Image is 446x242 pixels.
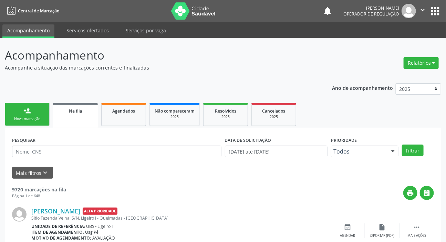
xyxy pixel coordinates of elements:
[208,114,243,119] div: 2025
[423,189,431,197] i: 
[62,24,114,36] a: Serviços ofertados
[257,114,291,119] div: 2025
[12,193,66,199] div: Página 1 de 648
[225,146,328,157] input: Selecione um intervalo
[42,169,49,177] i: keyboard_arrow_down
[402,145,424,156] button: Filtrar
[340,233,355,238] div: Agendar
[323,6,332,16] button: notifications
[23,107,31,115] div: person_add
[86,223,113,229] span: UBSF Ligeiro I
[12,167,53,179] button: Mais filtroskeyboard_arrow_down
[419,6,426,14] i: 
[402,4,416,18] img: img
[18,8,59,14] span: Central de Marcação
[31,207,80,215] a: [PERSON_NAME]
[333,148,384,155] span: Todos
[378,223,386,231] i: insert_drive_file
[215,108,236,114] span: Resolvidos
[121,24,171,36] a: Serviços por vaga
[262,108,286,114] span: Cancelados
[12,186,66,193] strong: 9720 marcações na fila
[331,135,357,146] label: Prioridade
[407,189,414,197] i: print
[93,235,115,241] span: AVALIAÇÃO
[12,146,221,157] input: Nome, CNS
[343,11,399,17] span: Operador de regulação
[429,5,441,17] button: apps
[407,233,426,238] div: Mais ações
[155,108,195,114] span: Não compareceram
[31,229,84,235] b: Item de agendamento:
[10,116,44,122] div: Nova marcação
[413,223,421,231] i: 
[5,5,59,17] a: Central de Marcação
[83,208,117,215] span: Alta Prioridade
[155,114,195,119] div: 2025
[112,108,135,114] span: Agendados
[31,223,85,229] b: Unidade de referência:
[344,223,352,231] i: event_available
[343,5,399,11] div: [PERSON_NAME]
[5,64,310,71] p: Acompanhe a situação das marcações correntes e finalizadas
[5,47,310,64] p: Acompanhamento
[31,215,331,221] div: Sitio Fazenda Velha, S/N, Ligeiro I - Queimadas - [GEOGRAPHIC_DATA]
[69,108,82,114] span: Na fila
[332,83,393,92] p: Ano de acompanhamento
[2,24,54,38] a: Acompanhamento
[85,229,99,235] span: Usg Pé
[31,235,91,241] b: Motivo de agendamento:
[370,233,395,238] div: Exportar (PDF)
[12,207,27,222] img: img
[403,186,417,200] button: print
[404,57,439,69] button: Relatórios
[416,4,429,18] button: 
[225,135,271,146] label: DATA DE SOLICITAÇÃO
[12,135,35,146] label: PESQUISAR
[420,186,434,200] button: 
